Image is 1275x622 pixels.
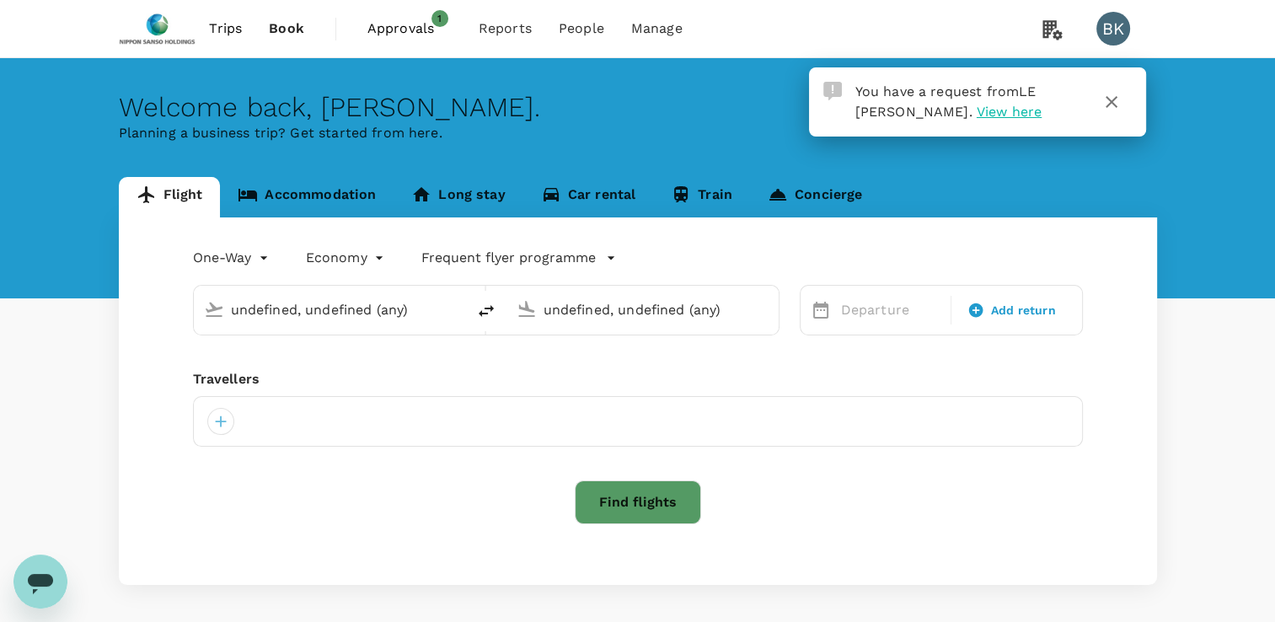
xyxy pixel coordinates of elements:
[823,82,842,100] img: Approval Request
[523,177,654,217] a: Car rental
[119,92,1157,123] div: Welcome back , [PERSON_NAME] .
[119,177,221,217] a: Flight
[421,248,596,268] p: Frequent flyer programme
[209,19,242,39] span: Trips
[466,291,506,331] button: delete
[855,83,1037,120] span: You have a request from .
[767,308,770,311] button: Open
[119,10,196,47] img: Nippon Sanso Holdings Singapore Pte Ltd
[750,177,880,217] a: Concierge
[367,19,452,39] span: Approvals
[231,297,431,323] input: Depart from
[119,123,1157,143] p: Planning a business trip? Get started from here.
[575,480,701,524] button: Find flights
[841,300,941,320] p: Departure
[454,308,458,311] button: Open
[394,177,522,217] a: Long stay
[544,297,743,323] input: Going to
[220,177,394,217] a: Accommodation
[431,10,448,27] span: 1
[559,19,604,39] span: People
[977,104,1042,120] span: View here
[193,369,1083,389] div: Travellers
[653,177,750,217] a: Train
[269,19,304,39] span: Book
[631,19,683,39] span: Manage
[421,248,616,268] button: Frequent flyer programme
[1096,12,1130,46] div: BK
[479,19,532,39] span: Reports
[193,244,272,271] div: One-Way
[13,555,67,609] iframe: Button to launch messaging window
[306,244,388,271] div: Economy
[991,302,1056,319] span: Add return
